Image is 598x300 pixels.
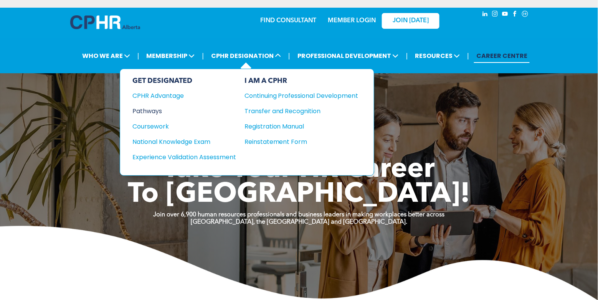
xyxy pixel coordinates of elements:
a: JOIN [DATE] [382,13,439,29]
div: Coursework [132,122,226,131]
a: Registration Manual [244,122,358,131]
span: PROFESSIONAL DEVELOPMENT [295,49,401,63]
div: Registration Manual [244,122,347,131]
li: | [288,48,290,64]
li: | [202,48,204,64]
strong: [GEOGRAPHIC_DATA], the [GEOGRAPHIC_DATA] and [GEOGRAPHIC_DATA]. [191,219,407,225]
a: Pathways [132,106,236,116]
a: CAREER CENTRE [474,49,530,63]
div: GET DESIGNATED [132,77,236,85]
a: linkedin [481,10,489,20]
a: youtube [501,10,509,20]
span: RESOURCES [413,49,463,63]
a: National Knowledge Exam [132,137,236,147]
div: Pathways [132,106,226,116]
a: instagram [491,10,499,20]
a: Transfer and Recognition [244,106,358,116]
span: WHO WE ARE [80,49,132,63]
li: | [137,48,139,64]
strong: Join over 6,900 human resources professionals and business leaders in making workplaces better ac... [154,212,445,218]
span: MEMBERSHIP [144,49,197,63]
img: A blue and white logo for cp alberta [70,15,140,29]
a: Experience Validation Assessment [132,152,236,162]
div: National Knowledge Exam [132,137,226,147]
div: Continuing Professional Development [244,91,347,101]
a: Reinstatement Form [244,137,358,147]
span: CPHR DESIGNATION [209,49,283,63]
span: JOIN [DATE] [393,17,429,25]
div: Reinstatement Form [244,137,347,147]
a: Coursework [132,122,236,131]
span: To [GEOGRAPHIC_DATA]! [128,181,470,209]
a: FIND CONSULTANT [260,18,316,24]
a: facebook [511,10,519,20]
a: Social network [521,10,529,20]
div: Experience Validation Assessment [132,152,226,162]
li: | [467,48,469,64]
li: | [406,48,408,64]
a: Continuing Professional Development [244,91,358,101]
div: Transfer and Recognition [244,106,347,116]
a: CPHR Advantage [132,91,236,101]
div: I AM A CPHR [244,77,358,85]
div: CPHR Advantage [132,91,226,101]
a: MEMBER LOGIN [328,18,376,24]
